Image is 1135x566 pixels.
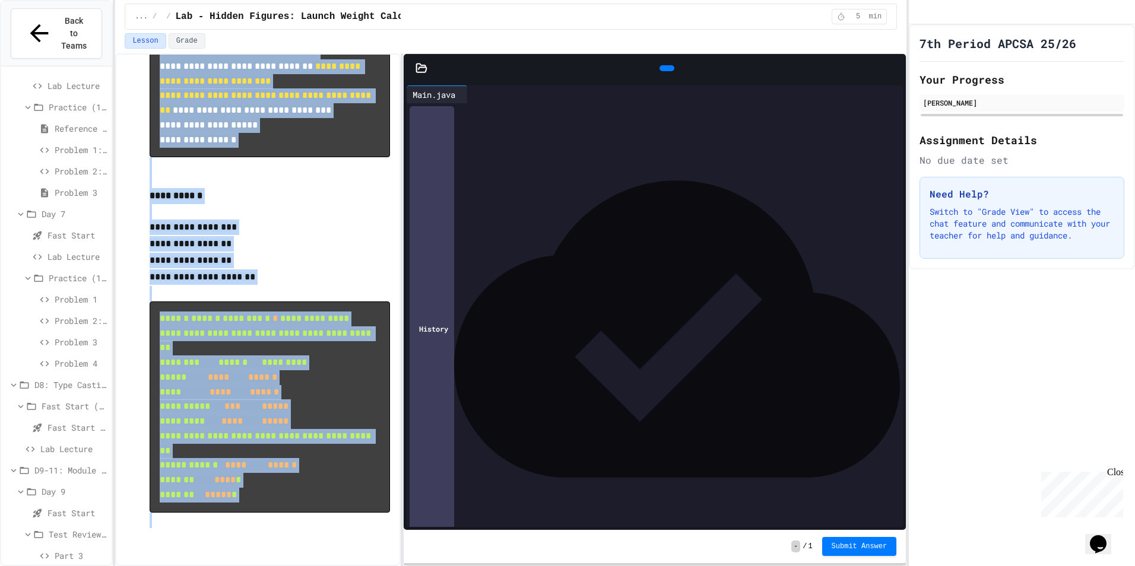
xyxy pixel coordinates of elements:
div: Main.java [407,88,461,101]
h3: Need Help? [930,187,1114,201]
span: Reference Link [55,122,107,135]
span: min [869,12,882,21]
div: [PERSON_NAME] [923,97,1121,108]
span: Fast Start pt.1 [47,421,107,434]
div: No due date set [920,153,1124,167]
span: ... [135,12,148,21]
span: Lab Lecture [47,80,107,92]
span: Test Review (35 mins) [49,528,107,540]
span: Problem 3 [55,186,107,199]
span: / [153,12,157,21]
button: Grade [169,33,205,49]
span: Lab Lecture [47,250,107,263]
button: Lesson [125,33,166,49]
span: Fast Start [47,229,107,241]
span: D8: Type Casting [34,379,107,391]
span: Problem 2: Mission Resource Calculator [55,314,107,327]
span: - [791,540,800,552]
h2: Your Progress [920,71,1124,88]
span: / [803,542,807,551]
h1: 7th Period APCSA 25/26 [920,35,1076,52]
iframe: chat widget [1036,467,1123,517]
span: Fast Start (5 mins) [42,400,107,412]
span: Practice (15 mins) [49,101,107,113]
span: Fast Start [47,507,107,519]
span: Day 7 [42,208,107,220]
span: Lab Lecture [40,443,107,455]
div: Chat with us now!Close [5,5,82,75]
div: History [410,106,454,552]
span: Problem 2: Crew Roster [55,165,107,177]
span: Back to Teams [60,15,88,52]
div: Main.java [407,85,468,103]
span: Day 9 [42,485,107,498]
span: Part 3 [55,549,107,562]
button: Submit Answer [822,537,897,556]
span: Lab - Hidden Figures: Launch Weight Calculator [175,9,437,24]
span: / [166,12,170,21]
span: Problem 4 [55,357,107,370]
span: D9-11: Module Wrap Up [34,464,107,476]
span: Practice (15 mins) [49,272,107,284]
span: 5 [849,12,868,21]
span: Submit Answer [832,542,887,551]
span: Problem 1: Mission Status Display [55,144,107,156]
button: Back to Teams [11,8,102,59]
span: 1 [808,542,812,551]
span: Problem 1 [55,293,107,306]
h2: Assignment Details [920,132,1124,148]
iframe: chat widget [1085,519,1123,554]
p: Switch to "Grade View" to access the chat feature and communicate with your teacher for help and ... [930,206,1114,241]
span: Problem 3 [55,336,107,348]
